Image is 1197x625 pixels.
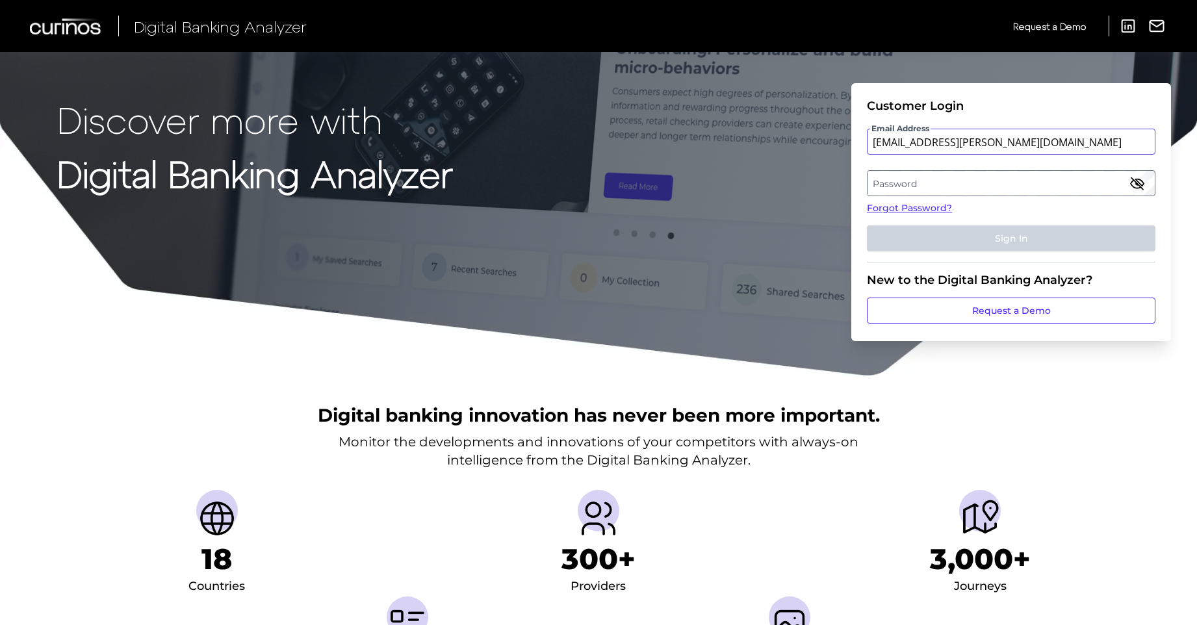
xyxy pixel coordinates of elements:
[959,498,1001,539] img: Journeys
[867,298,1155,324] a: Request a Demo
[571,576,626,597] div: Providers
[1013,21,1086,32] span: Request a Demo
[867,225,1155,251] button: Sign In
[930,542,1031,576] h1: 3,000+
[867,99,1155,113] div: Customer Login
[868,172,1154,195] label: Password
[57,151,453,195] strong: Digital Banking Analyzer
[134,17,307,36] span: Digital Banking Analyzer
[196,498,238,539] img: Countries
[339,433,858,469] p: Monitor the developments and innovations of your competitors with always-on intelligence from the...
[867,273,1155,287] div: New to the Digital Banking Analyzer?
[201,542,232,576] h1: 18
[318,403,880,427] h2: Digital banking innovation has never been more important.
[561,542,636,576] h1: 300+
[1013,16,1086,37] a: Request a Demo
[57,99,453,140] p: Discover more with
[954,576,1007,597] div: Journeys
[188,576,245,597] div: Countries
[867,201,1155,215] a: Forgot Password?
[30,18,103,34] img: Curinos
[578,498,619,539] img: Providers
[870,123,931,134] span: Email Address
